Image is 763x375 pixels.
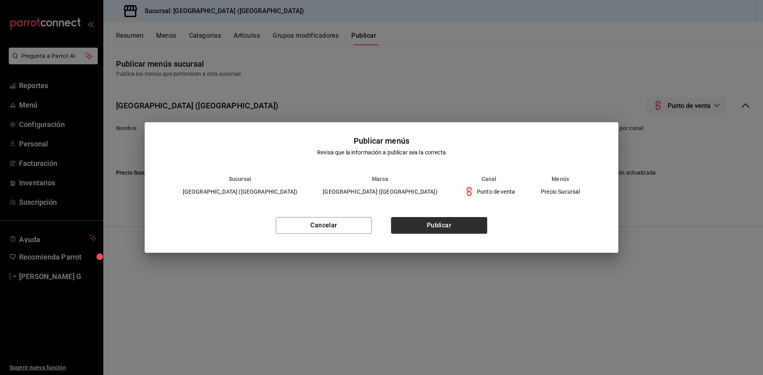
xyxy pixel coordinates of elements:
[463,185,515,198] div: Punto de venta
[317,148,446,157] div: Revisa que la información a publicar sea la correcta
[310,182,450,201] td: [GEOGRAPHIC_DATA] ([GEOGRAPHIC_DATA])
[310,176,450,182] th: Marca
[354,135,409,147] div: Publicar menús
[541,189,580,194] span: Precio Sucursal
[450,176,528,182] th: Canal
[170,182,310,201] td: [GEOGRAPHIC_DATA] ([GEOGRAPHIC_DATA])
[170,176,310,182] th: Sucursal
[276,217,372,234] button: Cancelar
[391,217,487,234] button: Publicar
[528,176,593,182] th: Menús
